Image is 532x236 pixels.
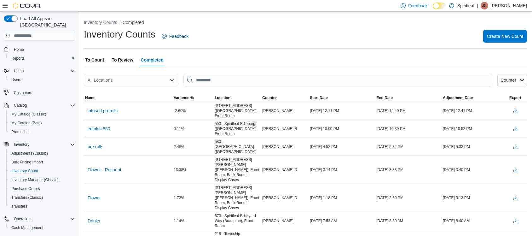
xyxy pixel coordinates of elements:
div: 1.14% [172,217,213,225]
span: Purchase Orders [11,186,40,191]
button: Inventory [1,140,78,149]
p: [PERSON_NAME] [491,2,527,9]
button: Reports [6,54,78,63]
span: Feedback [169,33,188,39]
span: Home [11,45,75,53]
span: Transfers (Classic) [9,194,75,201]
button: Users [11,67,26,75]
span: JC [482,2,487,9]
button: Operations [11,215,35,223]
button: Catalog [1,101,78,110]
button: Purchase Orders [6,184,78,193]
span: [PERSON_NAME] R [262,126,297,131]
button: My Catalog (Beta) [6,119,78,127]
div: [DATE] 3:13 PM [442,194,508,202]
div: 550 - Spiritleaf Edinburgh ([GEOGRAPHIC_DATA]), Front Room [213,120,261,138]
span: Users [11,67,75,75]
div: [STREET_ADDRESS][PERSON_NAME] ([PERSON_NAME]), Front Room, Back Room, Display Cases [213,184,261,212]
div: [DATE] 10:39 PM [375,125,442,133]
button: Counter [261,94,309,102]
p: | [477,2,478,9]
p: Spiritleaf [457,2,474,9]
a: Inventory Count [9,167,41,175]
span: Transfers [11,204,27,209]
div: 0.11% [172,125,213,133]
span: Catalog [14,103,27,108]
span: Customers [11,89,75,97]
div: 580 - [GEOGRAPHIC_DATA] ([GEOGRAPHIC_DATA]) [213,138,261,156]
button: Drinks [85,216,103,226]
span: Bulk Pricing Import [11,160,43,165]
div: [DATE] 8:40 AM [442,217,508,225]
img: Cova [13,3,41,9]
span: End Date [376,95,393,100]
span: Purchase Orders [9,185,75,192]
span: infused prerolls [88,108,118,114]
button: Location [213,94,261,102]
span: Feedback [408,3,427,9]
nav: An example of EuiBreadcrumbs [84,19,527,27]
div: [DATE] 4:52 PM [309,143,375,150]
button: Inventory Count [6,167,78,175]
span: My Catalog (Classic) [11,112,46,117]
button: Open list of options [170,78,175,83]
button: Flower [85,193,103,203]
input: Dark Mode [433,3,446,9]
div: [DATE] 5:33 PM [442,143,508,150]
div: [DATE] 12:41 PM [442,107,508,115]
span: [PERSON_NAME] D [262,195,297,200]
div: [DATE] 12:40 PM [375,107,442,115]
span: Load All Apps in [GEOGRAPHIC_DATA] [18,15,75,28]
div: [STREET_ADDRESS] ([GEOGRAPHIC_DATA]), Front Room [213,102,261,120]
span: Flower - Recount [88,167,121,173]
span: Variance % [174,95,194,100]
div: [DATE] 12:11 PM [309,107,375,115]
a: My Catalog (Classic) [9,110,49,118]
button: Transfers [6,202,78,211]
div: [DATE] 3:38 PM [375,166,442,174]
button: edibles 550 [85,124,113,133]
span: To Count [85,54,104,66]
span: Operations [14,216,32,221]
input: This is a search bar. After typing your query, hit enter to filter the results lower in the page. [183,74,492,86]
button: pre rolls [85,142,106,151]
span: To Review [112,54,133,66]
div: 2.48% [172,143,213,150]
span: Inventory Manager (Classic) [9,176,75,184]
button: Home [1,44,78,54]
button: End Date [375,94,442,102]
span: [PERSON_NAME] [262,144,293,149]
div: [DATE] 3:14 PM [309,166,375,174]
button: Catalog [11,102,29,109]
span: Operations [11,215,75,223]
div: Justin C [481,2,488,9]
button: Create New Count [483,30,527,43]
button: My Catalog (Classic) [6,110,78,119]
button: Users [1,67,78,75]
div: [DATE] 2:30 PM [375,194,442,202]
span: Home [14,47,24,52]
span: Create New Count [487,33,523,39]
div: -2.60% [172,107,213,115]
div: [DATE] 5:32 PM [375,143,442,150]
button: Cash Management [6,223,78,232]
h1: Inventory Counts [84,28,155,41]
div: [STREET_ADDRESS][PERSON_NAME] ([PERSON_NAME]), Front Room, Back Room, Display Cases [213,156,261,184]
button: Completed [123,20,144,25]
button: Users [6,75,78,84]
a: Feedback [159,30,191,43]
a: Users [9,76,24,84]
span: Catalog [11,102,75,109]
a: Bulk Pricing Import [9,158,46,166]
span: Adjustments (Classic) [9,150,75,157]
button: Flower - Recount [85,165,124,174]
span: Reports [9,55,75,62]
button: Variance % [172,94,213,102]
span: Drinks [88,218,100,224]
div: 13.38% [172,166,213,174]
button: Adjustments (Classic) [6,149,78,158]
button: Inventory Counts [84,20,117,25]
button: Customers [1,88,78,97]
a: Customers [11,89,35,97]
span: Adjustments (Classic) [11,151,48,156]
